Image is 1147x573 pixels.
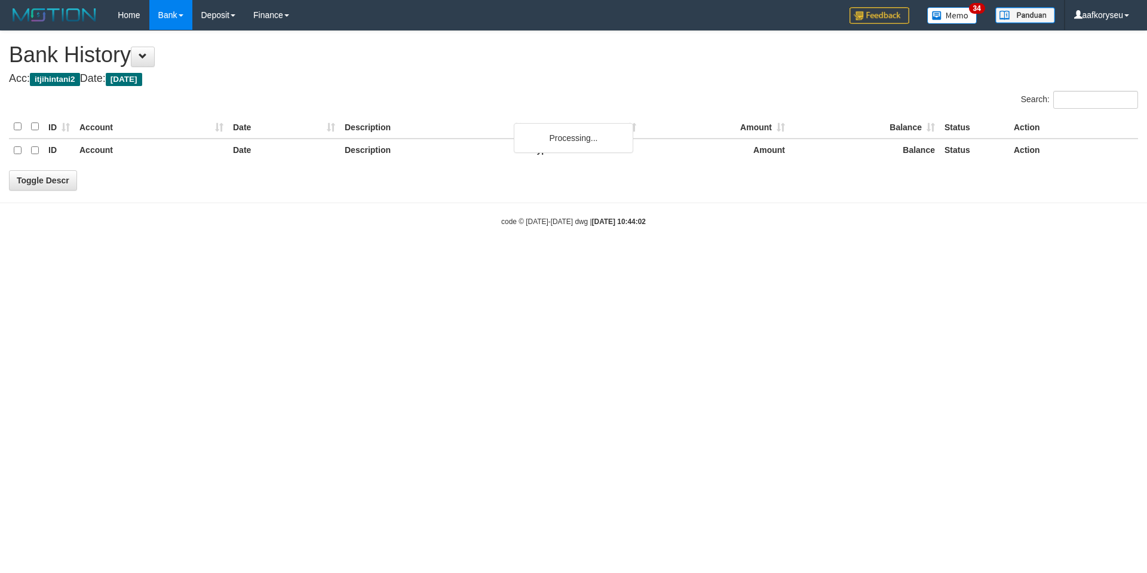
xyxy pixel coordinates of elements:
[790,139,940,162] th: Balance
[9,170,77,191] a: Toggle Descr
[849,7,909,24] img: Feedback.jpg
[9,73,1138,85] h4: Acc: Date:
[641,139,790,162] th: Amount
[9,43,1138,67] h1: Bank History
[44,139,75,162] th: ID
[75,115,228,139] th: Account
[1053,91,1138,109] input: Search:
[30,73,80,86] span: itjihintani2
[340,115,528,139] th: Description
[9,6,100,24] img: MOTION_logo.png
[927,7,977,24] img: Button%20Memo.svg
[106,73,142,86] span: [DATE]
[1009,115,1138,139] th: Action
[1021,91,1138,109] label: Search:
[940,115,1009,139] th: Status
[995,7,1055,23] img: panduan.png
[592,217,646,226] strong: [DATE] 10:44:02
[1009,139,1138,162] th: Action
[641,115,790,139] th: Amount
[790,115,940,139] th: Balance
[501,217,646,226] small: code © [DATE]-[DATE] dwg |
[514,123,633,153] div: Processing...
[940,139,1009,162] th: Status
[228,139,340,162] th: Date
[969,3,985,14] span: 34
[75,139,228,162] th: Account
[340,139,528,162] th: Description
[528,115,641,139] th: Type
[44,115,75,139] th: ID
[228,115,340,139] th: Date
